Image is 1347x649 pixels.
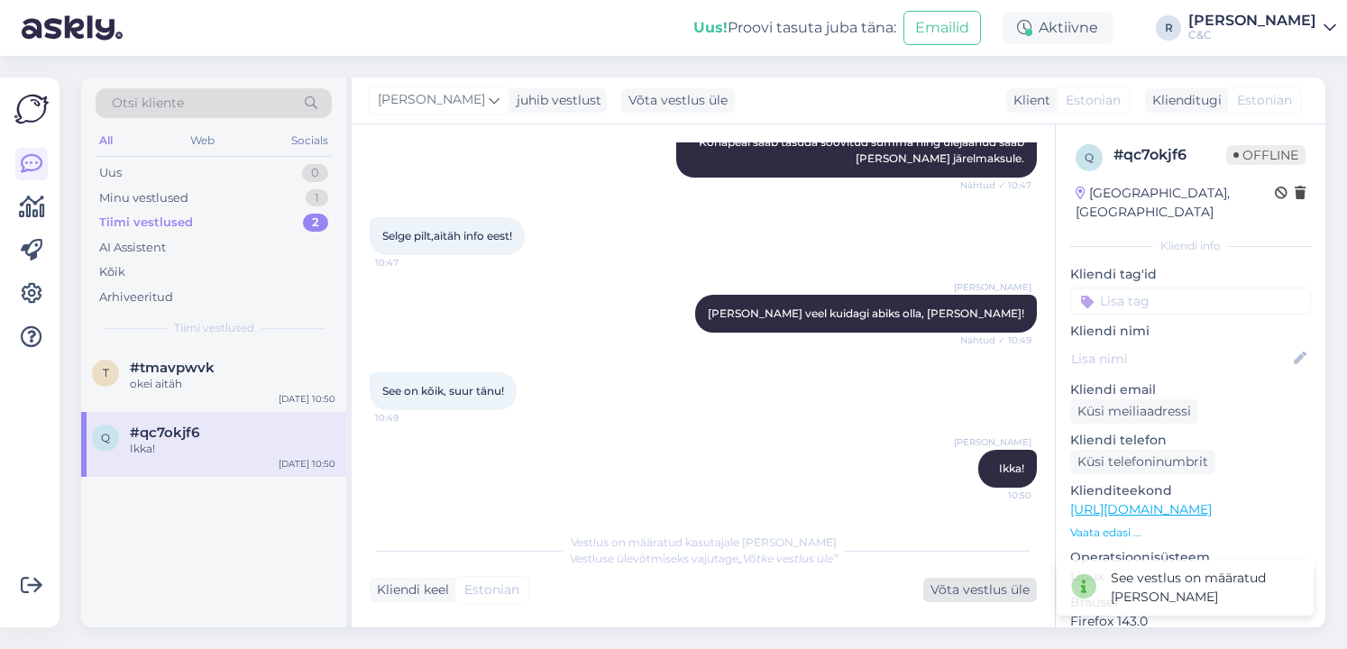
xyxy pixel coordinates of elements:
[101,431,110,444] span: q
[279,392,335,406] div: [DATE] 10:50
[96,129,116,152] div: All
[1085,151,1094,164] span: q
[1156,15,1181,41] div: R
[1070,288,1311,315] input: Lisa tag
[570,552,838,565] span: Vestluse ülevõtmiseks vajutage
[960,178,1031,192] span: Nähtud ✓ 10:47
[1145,91,1222,110] div: Klienditugi
[1070,399,1198,424] div: Küsi meiliaadressi
[1071,349,1290,369] input: Lisa nimi
[302,164,328,182] div: 0
[621,88,735,113] div: Võta vestlus üle
[1113,144,1226,166] div: # qc7okjf6
[99,239,166,257] div: AI Assistent
[187,129,218,152] div: Web
[174,320,254,336] span: Tiimi vestlused
[1070,548,1311,567] p: Operatsioonisüsteem
[738,552,838,565] i: „Võtke vestlus üle”
[1070,525,1311,541] p: Vaata edasi ...
[130,425,199,441] span: #qc7okjf6
[130,441,335,457] div: Ikka!
[1070,501,1212,517] a: [URL][DOMAIN_NAME]
[464,580,519,599] span: Estonian
[1188,14,1336,42] a: [PERSON_NAME]C&C
[375,256,443,270] span: 10:47
[1070,238,1311,254] div: Kliendi info
[1070,380,1311,399] p: Kliendi email
[1003,12,1113,44] div: Aktiivne
[999,462,1024,475] span: Ikka!
[288,129,332,152] div: Socials
[1070,431,1311,450] p: Kliendi telefon
[103,366,109,379] span: t
[1070,481,1311,500] p: Klienditeekond
[964,489,1031,502] span: 10:50
[99,214,193,232] div: Tiimi vestlused
[1188,14,1316,28] div: [PERSON_NAME]
[1237,91,1292,110] span: Estonian
[130,376,335,392] div: okei aitäh
[954,435,1031,449] span: [PERSON_NAME]
[708,306,1024,320] span: [PERSON_NAME] veel kuidagi abiks olla, [PERSON_NAME]!
[1076,184,1275,222] div: [GEOGRAPHIC_DATA], [GEOGRAPHIC_DATA]
[1070,265,1311,284] p: Kliendi tag'id
[378,90,485,110] span: [PERSON_NAME]
[1111,569,1299,607] div: See vestlus on määratud [PERSON_NAME]
[99,263,125,281] div: Kõik
[382,384,504,398] span: See on kõik, suur tänu!
[1006,91,1050,110] div: Klient
[370,580,449,599] div: Kliendi keel
[960,334,1031,347] span: Nähtud ✓ 10:49
[279,457,335,471] div: [DATE] 10:50
[130,360,215,376] span: #tmavpwvk
[903,11,981,45] button: Emailid
[99,164,122,182] div: Uus
[693,19,728,36] b: Uus!
[382,229,512,242] span: Selge pilt,aitäh info eest!
[954,280,1031,294] span: [PERSON_NAME]
[1070,322,1311,341] p: Kliendi nimi
[1066,91,1121,110] span: Estonian
[14,92,49,126] img: Askly Logo
[306,189,328,207] div: 1
[375,411,443,425] span: 10:49
[693,17,896,39] div: Proovi tasuta juba täna:
[571,535,837,549] span: Vestlus on määratud kasutajale [PERSON_NAME]
[1226,145,1306,165] span: Offline
[509,91,601,110] div: juhib vestlust
[1070,450,1215,474] div: Küsi telefoninumbrit
[112,94,184,113] span: Otsi kliente
[99,288,173,306] div: Arhiveeritud
[1188,28,1316,42] div: C&C
[303,214,328,232] div: 2
[99,189,188,207] div: Minu vestlused
[923,578,1037,602] div: Võta vestlus üle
